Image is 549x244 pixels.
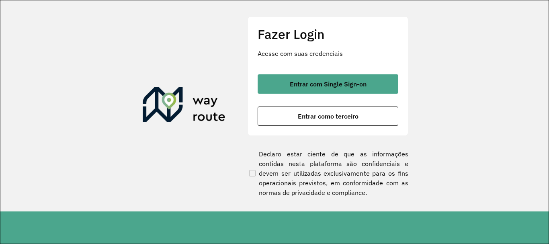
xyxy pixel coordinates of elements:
label: Declaro estar ciente de que as informações contidas nesta plataforma são confidenciais e devem se... [248,149,408,197]
img: Roteirizador AmbevTech [143,87,225,125]
p: Acesse com suas credenciais [258,49,398,58]
button: button [258,107,398,126]
span: Entrar como terceiro [298,113,358,119]
h2: Fazer Login [258,27,398,42]
button: button [258,74,398,94]
span: Entrar com Single Sign-on [290,81,367,87]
